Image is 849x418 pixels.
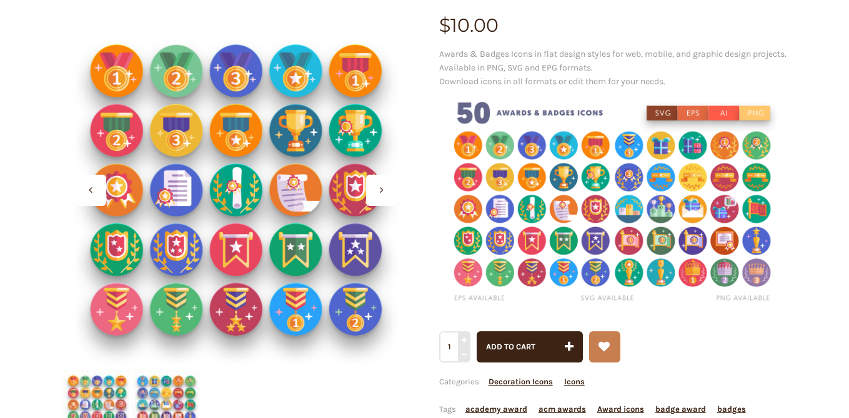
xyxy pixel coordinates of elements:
[489,377,553,386] a: Decoration Icons
[597,404,644,414] a: Award icons
[477,331,583,362] button: Add to cart
[439,331,469,362] input: Qty
[439,377,585,386] span: Categories
[439,47,787,316] p: Awards & Badges Icons in flat design styles for web, mobile, and graphic design projects. Availab...
[717,404,746,414] a: badges
[62,16,410,364] img: Awards-Badges _ Shop-2
[486,342,535,351] span: Add to cart
[465,404,527,414] a: academy award
[439,89,787,311] img: Awards Badges flat Icons EPS, SVG, PNG
[439,14,450,37] span: $
[655,404,706,414] a: badge award
[539,404,586,414] a: acm awards
[439,14,499,37] bdi: 10.00
[564,377,585,386] a: Icons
